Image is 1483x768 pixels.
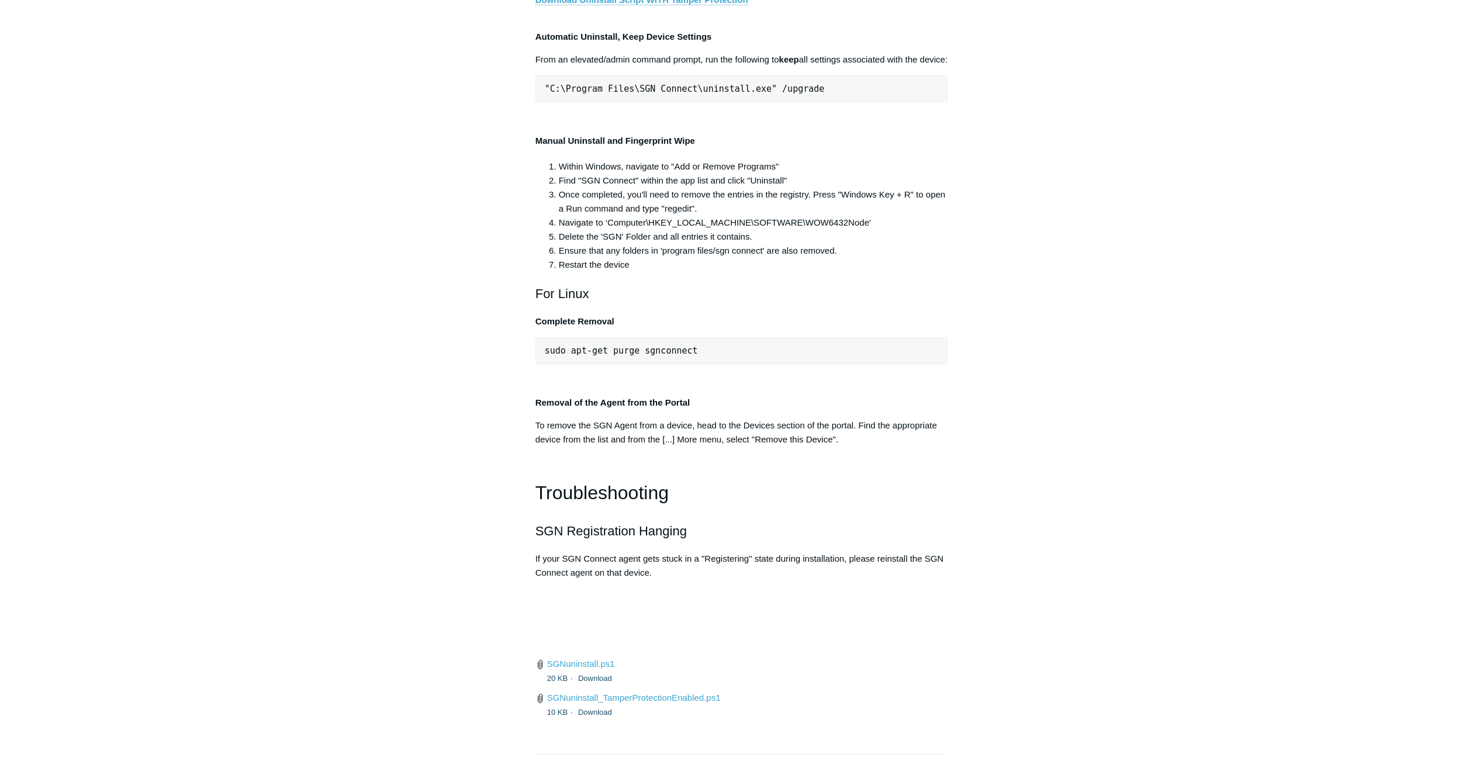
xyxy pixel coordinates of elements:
[535,316,614,326] strong: Complete Removal
[545,84,825,94] span: "C:\Program Files\SGN Connect\uninstall.exe" /upgrade
[547,674,576,683] span: 20 KB
[559,216,948,230] li: Navigate to ‘Computer\HKEY_LOCAL_MACHINE\SOFTWARE\WOW6432Node'
[559,174,948,188] li: Find "SGN Connect" within the app list and click "Uninstall"
[535,54,948,64] span: From an elevated/admin command prompt, run the following to all settings associated with the device:
[535,397,690,407] strong: Removal of the Agent from the Portal
[547,693,721,703] a: SGNuninstall_TamperProtectionEnabled.ps1
[535,553,944,577] span: If your SGN Connect agent gets stuck in a "Registering" state during installation, please reinsta...
[535,478,948,508] h1: Troubleshooting
[578,674,612,683] a: Download
[535,283,948,304] h2: For Linux
[559,188,948,216] li: Once completed, you'll need to remove the entries in the registry. Press "Windows Key + R" to ope...
[547,659,615,669] a: SGNuninstall.ps1
[535,32,712,41] strong: Automatic Uninstall, Keep Device Settings
[779,54,799,64] strong: keep
[559,244,948,258] li: Ensure that any folders in 'program files/sgn connect' are also removed.
[559,230,948,244] li: Delete the 'SGN' Folder and all entries it contains.
[535,337,948,364] pre: sudo apt-get purge sgnconnect
[578,708,612,717] a: Download
[559,160,948,174] li: Within Windows, navigate to "Add or Remove Programs"
[535,136,695,146] strong: Manual Uninstall and Fingerprint Wipe
[535,420,937,444] span: To remove the SGN Agent from a device, head to the Devices section of the portal. Find the approp...
[559,258,948,272] li: Restart the device
[547,708,576,717] span: 10 KB
[535,521,948,541] h2: SGN Registration Hanging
